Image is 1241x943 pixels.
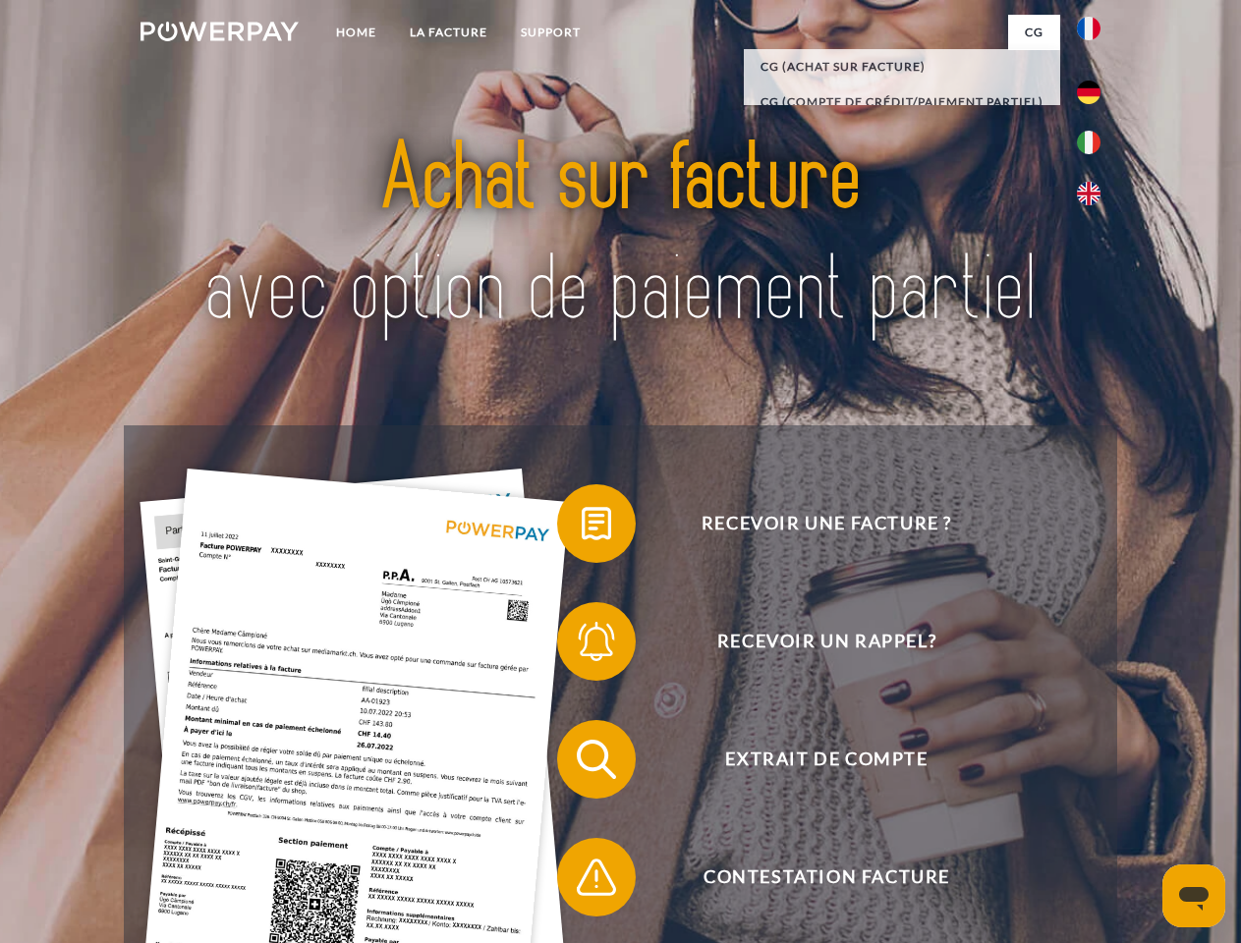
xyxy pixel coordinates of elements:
[586,720,1067,799] span: Extrait de compte
[141,22,299,41] img: logo-powerpay-white.svg
[504,15,597,50] a: Support
[1162,864,1225,927] iframe: Bouton de lancement de la fenêtre de messagerie
[1077,81,1100,104] img: de
[557,602,1068,681] button: Recevoir un rappel?
[1077,17,1100,40] img: fr
[586,838,1067,916] span: Contestation Facture
[557,838,1068,916] button: Contestation Facture
[1077,131,1100,154] img: it
[188,94,1053,376] img: title-powerpay_fr.svg
[319,15,393,50] a: Home
[572,735,621,784] img: qb_search.svg
[1008,15,1060,50] a: CG
[586,484,1067,563] span: Recevoir une facture ?
[744,49,1060,84] a: CG (achat sur facture)
[1077,182,1100,205] img: en
[572,853,621,902] img: qb_warning.svg
[586,602,1067,681] span: Recevoir un rappel?
[572,617,621,666] img: qb_bell.svg
[572,499,621,548] img: qb_bill.svg
[744,84,1060,120] a: CG (Compte de crédit/paiement partiel)
[393,15,504,50] a: LA FACTURE
[557,484,1068,563] button: Recevoir une facture ?
[557,720,1068,799] button: Extrait de compte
